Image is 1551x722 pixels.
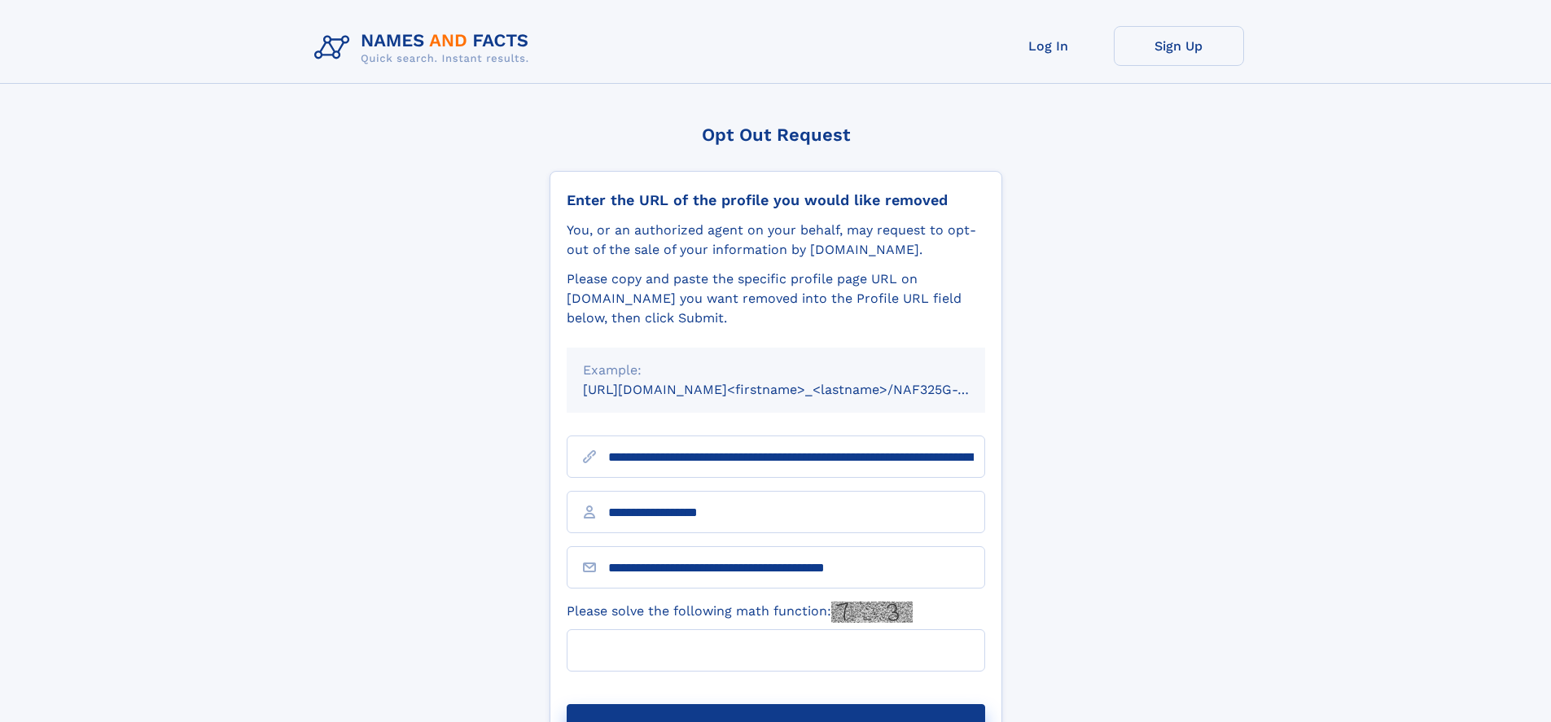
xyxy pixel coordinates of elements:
[567,221,985,260] div: You, or an authorized agent on your behalf, may request to opt-out of the sale of your informatio...
[984,26,1114,66] a: Log In
[567,269,985,328] div: Please copy and paste the specific profile page URL on [DOMAIN_NAME] you want removed into the Pr...
[550,125,1002,145] div: Opt Out Request
[583,361,969,380] div: Example:
[567,191,985,209] div: Enter the URL of the profile you would like removed
[308,26,542,70] img: Logo Names and Facts
[567,602,913,623] label: Please solve the following math function:
[1114,26,1244,66] a: Sign Up
[583,382,1016,397] small: [URL][DOMAIN_NAME]<firstname>_<lastname>/NAF325G-xxxxxxxx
